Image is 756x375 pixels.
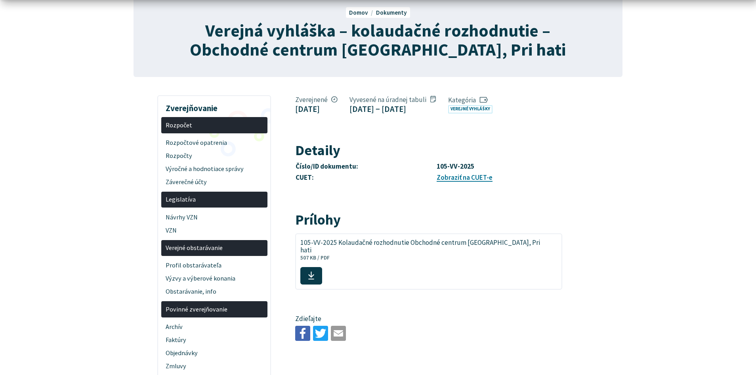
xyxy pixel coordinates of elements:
[349,9,376,16] a: Domov
[349,9,368,16] span: Domov
[295,172,436,183] th: CUET:
[161,301,267,317] a: Povinné zverejňovanie
[161,224,267,237] a: VZN
[161,175,267,188] a: Záverečné účty
[161,346,267,360] a: Objednávky
[448,105,493,113] a: Verejné vyhlášky
[161,272,267,285] a: Výzvy a výberové konania
[161,162,267,175] a: Výročné a hodnotiace správy
[166,272,263,285] span: Výzvy a výberové konania
[166,346,263,360] span: Objednávky
[295,326,310,341] img: Zdieľať na Facebooku
[161,137,267,150] a: Rozpočtové opatrenia
[349,95,436,104] span: Vyvesené na úradnej tabuli
[166,360,263,373] span: Zmluvy
[166,224,263,237] span: VZN
[161,192,267,208] a: Legislatíva
[295,161,436,172] th: Číslo/ID dokumentu:
[313,326,328,341] img: Zdieľať na Twitteri
[437,173,493,182] a: Zobraziť na CUET-e
[331,326,346,341] img: Zdieľať e-mailom
[161,285,267,298] a: Obstarávanie, info
[295,104,338,114] figcaption: [DATE]
[166,137,263,150] span: Rozpočtové opatrenia
[300,239,548,254] span: 105-VV-2025 Kolaudačné rozhodnutie Obchodné centrum [GEOGRAPHIC_DATA], Pri hati
[161,320,267,333] a: Archív
[166,149,263,162] span: Rozpočty
[448,96,496,104] span: Kategória
[166,259,263,272] span: Profil obstarávateľa
[166,241,263,254] span: Verejné obstarávanie
[166,162,263,175] span: Výročné a hodnotiace správy
[166,333,263,346] span: Faktúry
[166,320,263,333] span: Archív
[295,95,338,104] span: Zverejnené
[161,117,267,133] a: Rozpočet
[161,259,267,272] a: Profil obstarávateľa
[161,211,267,224] a: Návrhy VZN
[166,119,263,132] span: Rozpočet
[376,9,407,16] a: Dokumenty
[161,333,267,346] a: Faktúry
[300,254,330,261] span: 507 KB / PDF
[166,303,263,316] span: Povinné zverejňovanie
[166,193,263,206] span: Legislatíva
[161,240,267,256] a: Verejné obstarávanie
[166,211,263,224] span: Návrhy VZN
[437,162,474,171] strong: 105-VV-2025
[166,175,263,188] span: Záverečné účty
[161,98,267,114] h3: Zverejňovanie
[295,233,563,290] a: 105-VV-2025 Kolaudačné rozhodnutie Obchodné centrum [GEOGRAPHIC_DATA], Pri hati 507 KB / PDF
[166,285,263,298] span: Obstarávanie, info
[295,212,563,228] h2: Prílohy
[349,104,436,114] figcaption: [DATE] − [DATE]
[161,360,267,373] a: Zmluvy
[190,19,566,60] span: Verejná vyhláška – kolaudačné rozhodnutie – Obchodné centrum [GEOGRAPHIC_DATA], Pri hati
[295,142,563,158] h2: Detaily
[161,149,267,162] a: Rozpočty
[295,314,563,324] p: Zdieľajte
